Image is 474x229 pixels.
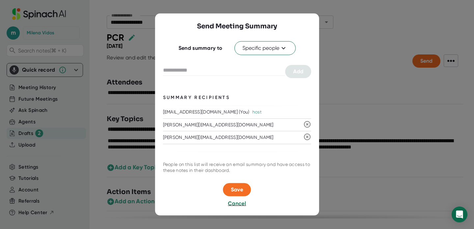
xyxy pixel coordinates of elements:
button: Cancel [228,200,246,208]
div: [EMAIL_ADDRESS][DOMAIN_NAME] (You) [163,109,311,115]
span: Save [231,186,243,193]
h3: Send Meeting Summary [197,21,277,31]
button: Save [223,183,251,196]
button: Specific people [234,41,295,55]
span: Add [293,68,303,75]
button: Add [285,65,311,78]
div: People on this list will receive an email summary and have access to these notes in their dashboard. [163,162,311,173]
span: Specific people [242,44,287,52]
div: [PERSON_NAME][EMAIL_ADDRESS][DOMAIN_NAME] [163,122,303,128]
div: Summary Recipients [163,94,230,101]
div: Send summary to [179,45,223,51]
div: [PERSON_NAME][EMAIL_ADDRESS][DOMAIN_NAME] [163,135,303,141]
span: Cancel [228,200,246,207]
div: host [252,109,262,114]
div: Open Intercom Messenger [452,207,467,222]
